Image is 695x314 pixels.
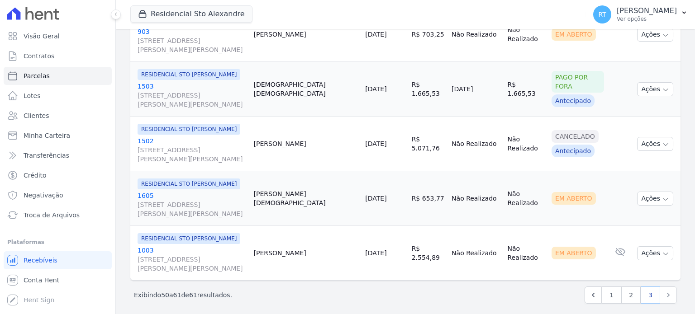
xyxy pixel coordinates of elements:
[24,32,60,41] span: Visão Geral
[621,286,641,304] a: 2
[552,145,595,157] div: Antecipado
[4,186,112,204] a: Negativação
[250,226,362,281] td: [PERSON_NAME]
[552,192,596,205] div: Em Aberto
[24,91,41,100] span: Lotes
[24,52,54,61] span: Contratos
[552,71,604,93] div: Pago por fora
[138,124,240,135] span: RESIDENCIAL STO [PERSON_NAME]
[24,171,47,180] span: Crédito
[4,87,112,105] a: Lotes
[4,166,112,184] a: Crédito
[189,291,197,299] span: 61
[448,62,504,117] td: [DATE]
[660,286,677,304] a: Next
[365,31,386,38] a: [DATE]
[4,27,112,45] a: Visão Geral
[552,247,596,259] div: Em Aberto
[4,271,112,289] a: Conta Hent
[138,246,247,273] a: 1003[STREET_ADDRESS][PERSON_NAME][PERSON_NAME]
[408,7,448,62] td: R$ 703,25
[130,5,252,23] button: Residencial Sto Alexandre
[408,171,448,226] td: R$ 653,77
[4,206,112,224] a: Troca de Arquivos
[134,291,232,300] p: Exibindo a de resultados.
[138,178,240,189] span: RESIDENCIAL STO [PERSON_NAME]
[138,91,247,109] span: [STREET_ADDRESS][PERSON_NAME][PERSON_NAME]
[504,62,547,117] td: R$ 1.665,53
[250,171,362,226] td: [PERSON_NAME][DEMOGRAPHIC_DATA]
[250,7,362,62] td: [PERSON_NAME]
[24,71,50,80] span: Parcelas
[617,15,677,23] p: Ver opções
[598,11,606,18] span: RT
[448,226,504,281] td: Não Realizado
[4,146,112,164] a: Transferências
[4,67,112,85] a: Parcelas
[4,251,112,269] a: Recebíveis
[448,117,504,171] td: Não Realizado
[138,145,247,164] span: [STREET_ADDRESS][PERSON_NAME][PERSON_NAME]
[4,127,112,145] a: Minha Carteira
[552,130,599,143] div: Cancelado
[408,62,448,117] td: R$ 1.665,53
[24,256,57,265] span: Recebíveis
[24,151,69,160] span: Transferências
[250,62,362,117] td: [DEMOGRAPHIC_DATA] [DEMOGRAPHIC_DATA]
[637,192,673,206] button: Ações
[24,276,59,285] span: Conta Hent
[138,69,240,80] span: RESIDENCIAL STO [PERSON_NAME]
[4,107,112,125] a: Clientes
[585,286,602,304] a: Previous
[365,195,386,202] a: [DATE]
[448,171,504,226] td: Não Realizado
[138,233,240,244] span: RESIDENCIAL STO [PERSON_NAME]
[408,226,448,281] td: R$ 2.554,89
[637,28,673,42] button: Ações
[637,82,673,96] button: Ações
[24,111,49,120] span: Clientes
[138,200,247,218] span: [STREET_ADDRESS][PERSON_NAME][PERSON_NAME]
[138,27,247,54] a: 903[STREET_ADDRESS][PERSON_NAME][PERSON_NAME]
[7,237,108,248] div: Plataformas
[504,117,547,171] td: Não Realizado
[365,249,386,257] a: [DATE]
[138,82,247,109] a: 1503[STREET_ADDRESS][PERSON_NAME][PERSON_NAME]
[617,6,677,15] p: [PERSON_NAME]
[24,211,80,220] span: Troca de Arquivos
[408,117,448,171] td: R$ 5.071,76
[138,136,247,164] a: 1502[STREET_ADDRESS][PERSON_NAME][PERSON_NAME]
[602,286,621,304] a: 1
[250,117,362,171] td: [PERSON_NAME]
[552,28,596,41] div: Em Aberto
[637,246,673,260] button: Ações
[138,255,247,273] span: [STREET_ADDRESS][PERSON_NAME][PERSON_NAME]
[161,291,169,299] span: 50
[4,47,112,65] a: Contratos
[138,191,247,218] a: 1605[STREET_ADDRESS][PERSON_NAME][PERSON_NAME]
[552,94,595,107] div: Antecipado
[504,226,547,281] td: Não Realizado
[504,7,547,62] td: Não Realizado
[365,140,386,147] a: [DATE]
[586,2,695,27] button: RT [PERSON_NAME] Ver opções
[637,137,673,151] button: Ações
[641,286,660,304] a: 3
[24,131,70,140] span: Minha Carteira
[24,191,63,200] span: Negativação
[138,36,247,54] span: [STREET_ADDRESS][PERSON_NAME][PERSON_NAME]
[504,171,547,226] td: Não Realizado
[173,291,181,299] span: 61
[365,85,386,93] a: [DATE]
[448,7,504,62] td: Não Realizado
